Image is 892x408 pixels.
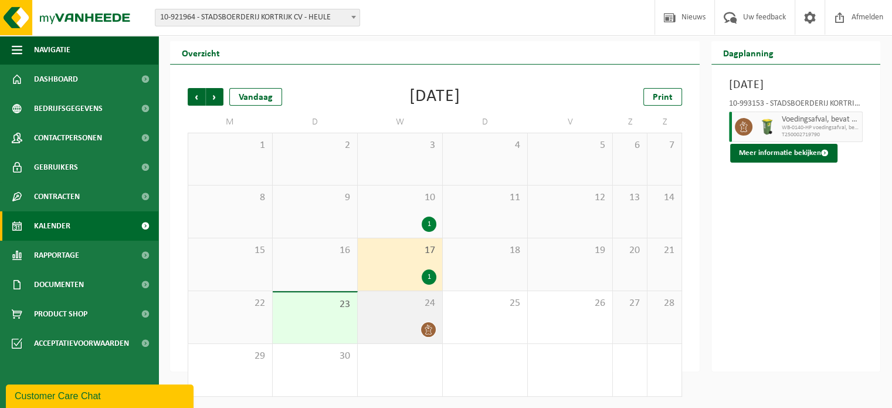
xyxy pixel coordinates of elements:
[653,297,676,310] span: 28
[34,123,102,153] span: Contactpersonen
[619,191,641,204] span: 13
[34,270,84,299] span: Documenten
[711,41,785,64] h2: Dagplanning
[194,139,266,152] span: 1
[619,297,641,310] span: 27
[229,88,282,106] div: Vandaag
[613,112,647,133] td: Z
[34,211,70,241] span: Kalender
[449,244,521,257] span: 18
[647,112,682,133] td: Z
[6,382,196,408] iframe: chat widget
[34,329,129,358] span: Acceptatievoorwaarden
[273,112,358,133] td: D
[188,112,273,133] td: M
[619,139,641,152] span: 6
[782,131,859,139] span: T250002719790
[188,88,205,106] span: Vorige
[34,299,87,329] span: Product Shop
[422,217,436,232] div: 1
[34,35,70,65] span: Navigatie
[34,182,80,211] span: Contracten
[449,297,521,310] span: 25
[34,65,78,94] span: Dashboard
[279,350,351,363] span: 30
[279,298,351,311] span: 23
[364,191,436,204] span: 10
[34,94,103,123] span: Bedrijfsgegevens
[279,139,351,152] span: 2
[729,76,863,94] h3: [DATE]
[758,118,776,136] img: WB-0140-HPE-GN-50
[194,297,266,310] span: 22
[619,244,641,257] span: 20
[449,139,521,152] span: 4
[422,269,436,285] div: 1
[34,153,78,182] span: Gebruikers
[729,100,863,112] div: 10-993153 - STADSBOERDERIJ KORTRIJK CV - [GEOGRAPHIC_DATA]
[534,297,606,310] span: 26
[653,139,676,152] span: 7
[206,88,223,106] span: Volgende
[364,244,436,257] span: 17
[534,244,606,257] span: 19
[449,191,521,204] span: 11
[194,350,266,363] span: 29
[155,9,359,26] span: 10-921964 - STADSBOERDERIJ KORTRIJK CV - HEULE
[730,144,837,163] button: Meer informatie bekijken
[358,112,443,133] td: W
[170,41,232,64] h2: Overzicht
[653,244,676,257] span: 21
[409,88,460,106] div: [DATE]
[782,115,859,124] span: Voedingsafval, bevat producten van dierlijke oorsprong, onverpakt, categorie 3
[364,297,436,310] span: 24
[194,244,266,257] span: 15
[279,244,351,257] span: 16
[643,88,682,106] a: Print
[782,124,859,131] span: WB-0140-HP voedingsafval, bevat producten van dierlijke oors
[528,112,613,133] td: V
[443,112,528,133] td: D
[653,191,676,204] span: 14
[34,241,79,270] span: Rapportage
[534,191,606,204] span: 12
[279,191,351,204] span: 9
[534,139,606,152] span: 5
[194,191,266,204] span: 8
[653,93,673,102] span: Print
[364,139,436,152] span: 3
